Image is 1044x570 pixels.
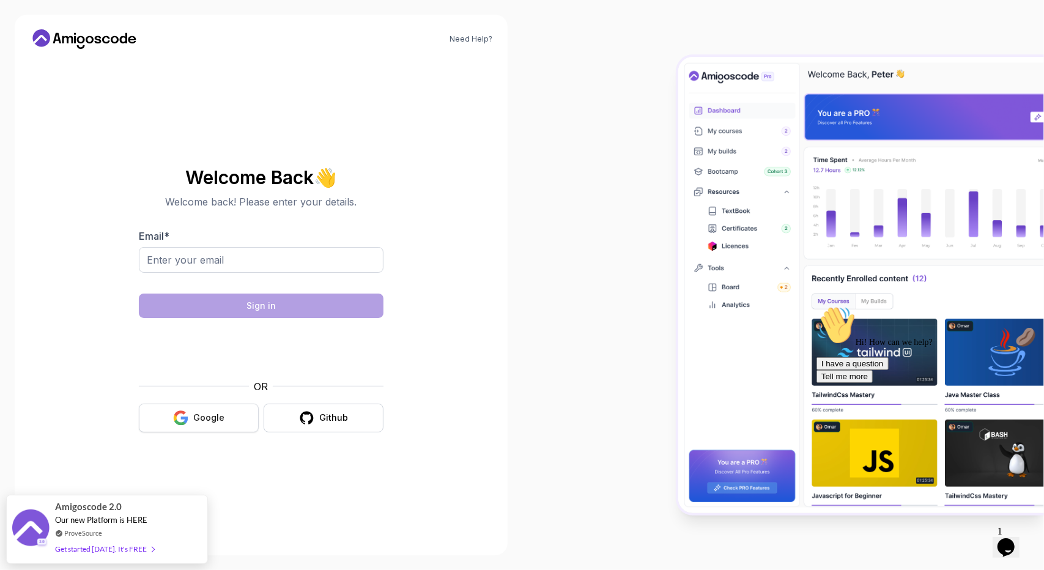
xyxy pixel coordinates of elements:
p: OR [254,379,268,394]
div: Get started [DATE]. It's FREE [55,542,154,556]
label: Email * [139,230,169,242]
div: Sign in [246,300,276,312]
span: 👋 [314,168,336,187]
span: Our new Platform is HERE [55,515,147,525]
iframe: chat widget [993,521,1032,558]
button: Google [139,404,259,432]
div: Google [193,412,224,424]
img: provesource social proof notification image [12,509,49,549]
a: Home link [29,29,139,49]
div: Github [319,412,348,424]
button: Sign in [139,294,383,318]
button: I have a question [5,56,77,69]
span: Amigoscode 2.0 [55,500,122,514]
a: ProveSource [64,528,102,538]
input: Enter your email [139,247,383,273]
img: :wave: [5,5,44,44]
a: Need Help? [450,34,493,44]
div: 👋Hi! How can we help?I have a questionTell me more [5,5,225,82]
span: Hi! How can we help? [5,37,121,46]
p: Welcome back! Please enter your details. [139,194,383,209]
img: Amigoscode Dashboard [678,57,1044,513]
iframe: chat widget [812,301,1032,515]
h2: Welcome Back [139,168,383,187]
iframe: Widget containing checkbox for hCaptcha security challenge [169,325,354,372]
button: Github [264,404,383,432]
button: Tell me more [5,69,61,82]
